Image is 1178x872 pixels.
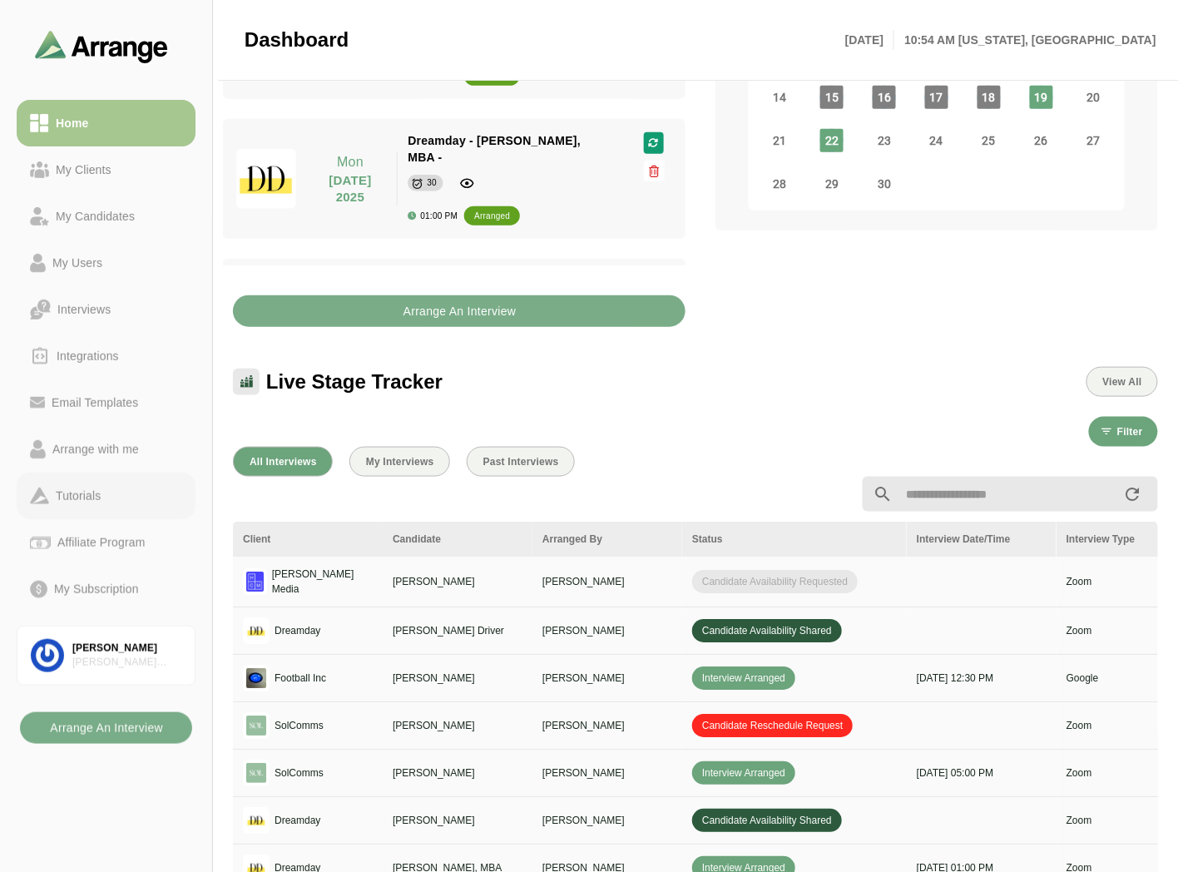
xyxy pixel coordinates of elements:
span: Friday, September 19, 2025 [1030,86,1053,109]
div: Home [49,113,95,133]
p: [PERSON_NAME] Driver [393,623,522,638]
div: 01:00 PM [408,211,458,220]
span: Filter [1116,426,1143,438]
a: Integrations [17,333,196,379]
div: arranged [474,208,510,225]
a: My Clients [17,146,196,193]
a: Email Templates [17,379,196,426]
div: Affiliate Program [51,533,151,552]
img: logo [243,665,270,691]
span: Tuesday, September 16, 2025 [873,86,896,109]
div: Arranged By [542,532,672,547]
span: Wednesday, September 17, 2025 [925,86,948,109]
p: Dreamday [275,813,320,828]
span: Live Stage Tracker [266,369,443,394]
span: Thursday, September 18, 2025 [978,86,1001,109]
a: Affiliate Program [17,519,196,566]
p: [PERSON_NAME] [542,671,672,686]
p: [PERSON_NAME] [393,574,522,589]
a: My Candidates [17,193,196,240]
div: [PERSON_NAME] Associates [72,656,181,670]
p: Football Inc [275,671,326,686]
p: [PERSON_NAME] [393,765,522,780]
img: logo [243,712,270,739]
p: [PERSON_NAME] [393,671,522,686]
div: My Users [46,253,109,273]
p: [PERSON_NAME] [542,813,672,828]
span: Candidate Availability Shared [692,619,842,642]
img: dreamdayla_logo.jpg [236,149,296,209]
p: [PERSON_NAME] [393,813,522,828]
i: appended action [1123,484,1143,504]
p: [DATE] [845,30,894,50]
button: All Interviews [233,447,333,477]
div: Candidate [393,532,522,547]
span: Candidate Reschedule Request [692,714,853,737]
a: Tutorials [17,473,196,519]
span: Monday, September 29, 2025 [820,172,844,196]
p: Mon [314,152,388,172]
span: Saturday, September 27, 2025 [1082,129,1106,152]
span: Dreamday - [PERSON_NAME], MBA - [408,134,581,164]
button: View All [1086,367,1158,397]
span: Wednesday, September 24, 2025 [925,129,948,152]
div: Integrations [50,346,126,366]
a: Interviews [17,286,196,333]
p: SolComms [275,718,324,733]
p: [DATE] 2025 [314,172,388,206]
span: Sunday, September 28, 2025 [768,172,791,196]
a: Home [17,100,196,146]
span: Candidate Availability Requested [692,570,858,593]
p: [PERSON_NAME] [542,574,672,589]
b: Arrange An Interview [49,712,163,744]
div: Interviews [51,300,117,320]
p: Dreamday [275,623,320,638]
img: logo [243,617,270,644]
span: Interview Arranged [692,761,795,785]
span: Sunday, September 21, 2025 [768,129,791,152]
a: [PERSON_NAME][PERSON_NAME] Associates [17,626,196,686]
p: [DATE] 05:00 PM [917,765,1047,780]
p: [PERSON_NAME] [542,765,672,780]
span: Candidate Availability Shared [692,809,842,832]
div: 30 [427,175,437,191]
span: Sunday, September 14, 2025 [768,86,791,109]
span: Dashboard [245,27,349,52]
span: Friday, September 26, 2025 [1030,129,1053,152]
span: Past Interviews [483,456,559,468]
button: My Interviews [349,447,450,477]
button: Filter [1089,417,1158,447]
p: [PERSON_NAME] [542,718,672,733]
button: Arrange An Interview [233,295,686,327]
span: Interview Arranged [692,666,795,690]
span: Tuesday, September 23, 2025 [873,129,896,152]
div: [PERSON_NAME] [72,642,181,656]
span: Tuesday, September 30, 2025 [873,172,896,196]
div: My Candidates [49,206,141,226]
span: Thursday, September 25, 2025 [978,129,1001,152]
div: Status [692,532,897,547]
div: Tutorials [49,486,107,506]
img: logo [243,760,270,786]
div: My Subscription [47,579,146,599]
div: Email Templates [45,393,145,413]
span: Saturday, September 20, 2025 [1082,86,1106,109]
a: My Subscription [17,566,196,612]
button: Arrange An Interview [20,712,192,744]
div: Interview Date/Time [917,532,1047,547]
span: My Interviews [365,456,434,468]
span: Monday, September 15, 2025 [820,86,844,109]
a: Arrange with me [17,426,196,473]
span: All Interviews [249,456,317,468]
div: Arrange with me [46,439,146,459]
a: My Users [17,240,196,286]
p: [PERSON_NAME] [542,623,672,638]
img: arrangeai-name-small-logo.4d2b8aee.svg [35,30,168,62]
img: logo [243,568,267,595]
button: Past Interviews [467,447,575,477]
div: Client [243,532,373,547]
p: 10:54 AM [US_STATE], [GEOGRAPHIC_DATA] [894,30,1156,50]
div: My Clients [49,160,118,180]
p: SolComms [275,765,324,780]
p: [PERSON_NAME] Media [272,567,373,597]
